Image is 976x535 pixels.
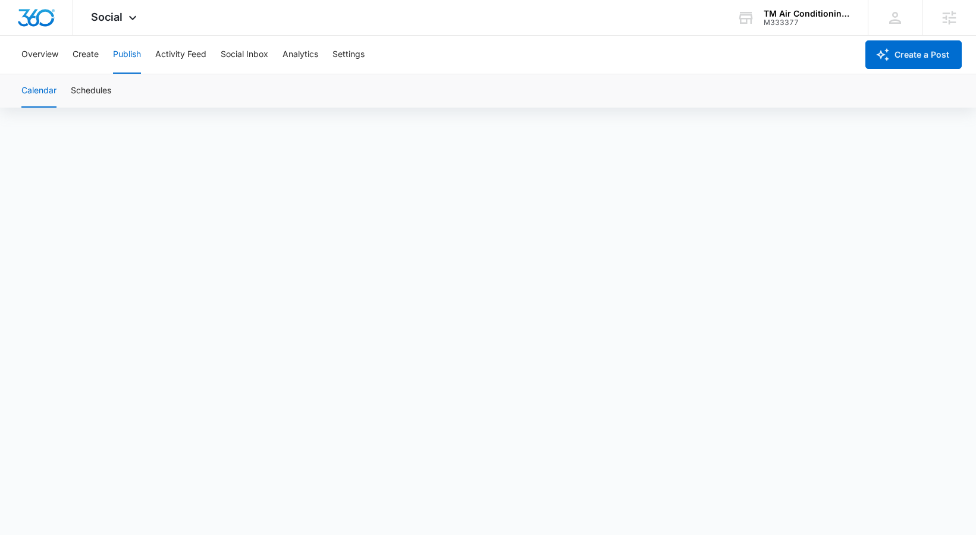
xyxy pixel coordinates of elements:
button: Analytics [283,36,318,74]
div: account name [764,9,851,18]
span: Social [91,11,123,23]
button: Publish [113,36,141,74]
button: Social Inbox [221,36,268,74]
button: Calendar [21,74,57,108]
button: Schedules [71,74,111,108]
button: Overview [21,36,58,74]
div: account id [764,18,851,27]
button: Create [73,36,99,74]
button: Create a Post [865,40,962,69]
button: Activity Feed [155,36,206,74]
button: Settings [332,36,365,74]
